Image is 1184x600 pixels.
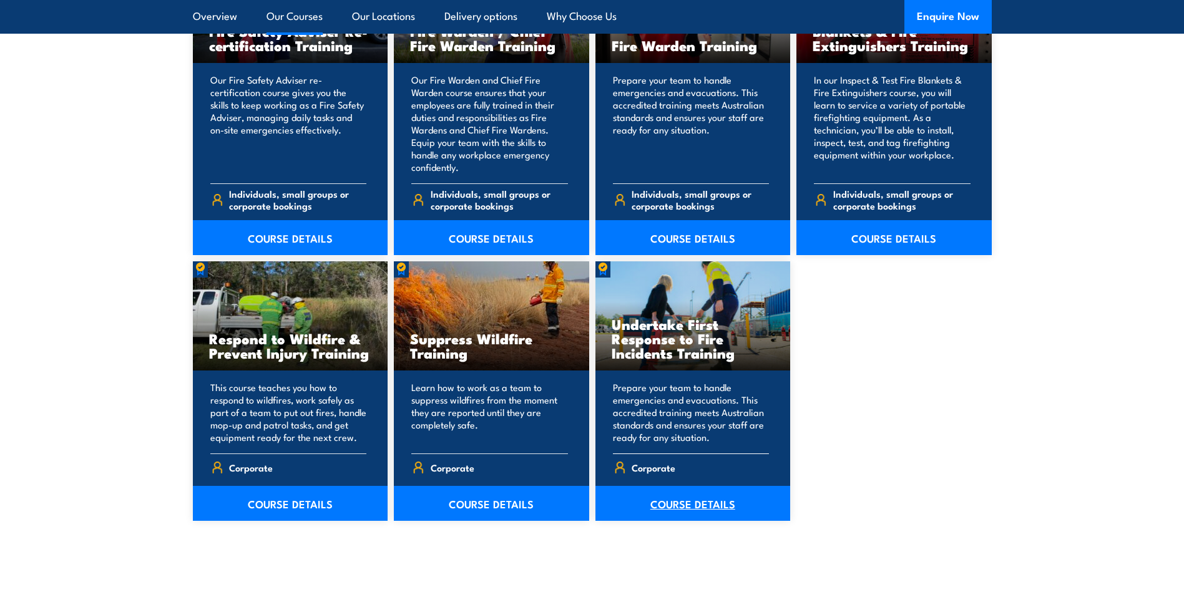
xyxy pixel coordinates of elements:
[613,74,770,173] p: Prepare your team to handle emergencies and evacuations. This accredited training meets Australia...
[410,331,573,360] h3: Suppress Wildfire Training
[229,188,366,211] span: Individuals, small groups or corporate bookings
[595,486,791,521] a: COURSE DETAILS
[613,381,770,443] p: Prepare your team to handle emergencies and evacuations. This accredited training meets Australia...
[210,74,367,173] p: Our Fire Safety Adviser re-certification course gives you the skills to keep working as a Fire Sa...
[813,9,976,52] h3: Inspect & Test Fire Blankets & Fire Extinguishers Training
[411,381,568,443] p: Learn how to work as a team to suppress wildfires from the moment they are reported until they ar...
[210,381,367,443] p: This course teaches you how to respond to wildfires, work safely as part of a team to put out fir...
[612,38,775,52] h3: Fire Warden Training
[431,458,474,477] span: Corporate
[411,74,568,173] p: Our Fire Warden and Chief Fire Warden course ensures that your employees are fully trained in the...
[193,486,388,521] a: COURSE DETAILS
[229,458,273,477] span: Corporate
[209,331,372,360] h3: Respond to Wildfire & Prevent Injury Training
[431,188,568,211] span: Individuals, small groups or corporate bookings
[394,220,589,255] a: COURSE DETAILS
[193,220,388,255] a: COURSE DETAILS
[595,220,791,255] a: COURSE DETAILS
[209,24,372,52] h3: Fire Safety Adviser Re-certification Training
[814,74,971,173] p: In our Inspect & Test Fire Blankets & Fire Extinguishers course, you will learn to service a vari...
[632,458,675,477] span: Corporate
[796,220,992,255] a: COURSE DETAILS
[394,486,589,521] a: COURSE DETAILS
[612,317,775,360] h3: Undertake First Response to Fire Incidents Training
[410,24,573,52] h3: Fire Warden / Chief Fire Warden Training
[833,188,971,211] span: Individuals, small groups or corporate bookings
[632,188,769,211] span: Individuals, small groups or corporate bookings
